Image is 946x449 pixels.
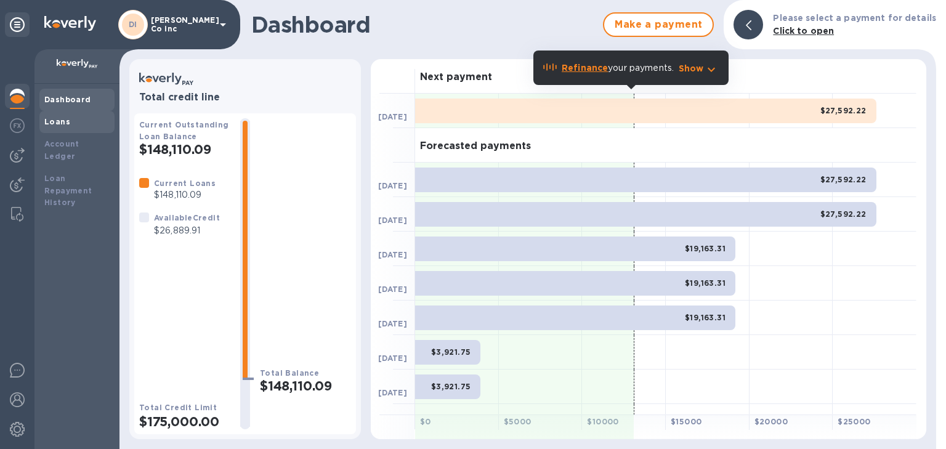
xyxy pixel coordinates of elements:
b: $19,163.31 [685,313,726,322]
b: $3,921.75 [431,382,471,391]
b: [DATE] [378,250,407,259]
b: $27,592.22 [820,209,867,219]
b: DI [129,20,137,29]
b: Total Balance [260,368,319,378]
b: Available Credit [154,213,220,222]
div: Unpin categories [5,12,30,37]
b: Current Loans [154,179,216,188]
span: Make a payment [614,17,703,32]
b: $3,921.75 [431,347,471,357]
b: $19,163.31 [685,244,726,253]
b: [DATE] [378,319,407,328]
b: Dashboard [44,95,91,104]
b: [DATE] [378,181,407,190]
h2: $148,110.09 [139,142,230,157]
b: [DATE] [378,285,407,294]
b: [DATE] [378,354,407,363]
h3: Forecasted payments [420,140,531,152]
img: Foreign exchange [10,118,25,133]
b: Please select a payment for details [773,13,936,23]
b: $ 15000 [671,417,701,426]
b: $27,592.22 [820,106,867,115]
h2: $175,000.00 [139,414,230,429]
button: Make a payment [603,12,714,37]
b: [DATE] [378,112,407,121]
b: Loans [44,117,70,126]
h2: $148,110.09 [260,378,351,394]
b: Loan Repayment History [44,174,92,208]
b: $ 20000 [754,417,788,426]
img: Logo [44,16,96,31]
b: [DATE] [378,388,407,397]
b: Current Outstanding Loan Balance [139,120,229,141]
h1: Dashboard [251,12,597,38]
b: $27,592.22 [820,175,867,184]
b: Refinance [562,63,608,73]
b: Account Ledger [44,139,79,161]
h3: Next payment [420,71,492,83]
button: Show [679,62,719,75]
b: $19,163.31 [685,278,726,288]
p: $148,110.09 [154,188,216,201]
p: your payments. [562,62,674,75]
b: [DATE] [378,216,407,225]
b: $ 25000 [838,417,870,426]
p: $26,889.91 [154,224,220,237]
b: Click to open [773,26,834,36]
p: [PERSON_NAME] Co inc [151,16,212,33]
h3: Total credit line [139,92,351,103]
b: Total Credit Limit [139,403,217,412]
p: Show [679,62,704,75]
